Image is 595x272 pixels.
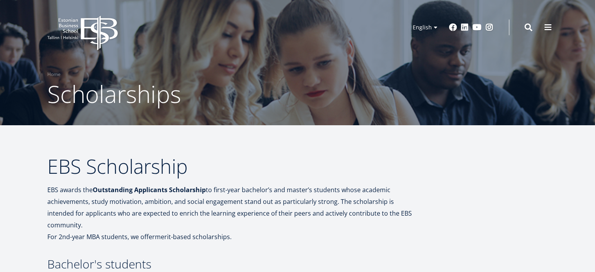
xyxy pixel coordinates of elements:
[461,23,469,31] a: Linkedin
[473,23,482,31] a: Youtube
[449,23,457,31] a: Facebook
[47,70,61,78] a: Home
[47,78,181,110] span: Scholarships
[155,232,232,241] i: merit-based scholarships.
[485,23,493,31] a: Instagram
[47,157,419,176] h2: EBS Scholarship
[47,258,419,270] h3: Bachelor's students
[93,186,206,194] strong: Outstanding Applicants Scholarship
[47,184,419,243] p: EBS awards the to first-year bachelor’s and master’s students whose academic achievements, study ...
